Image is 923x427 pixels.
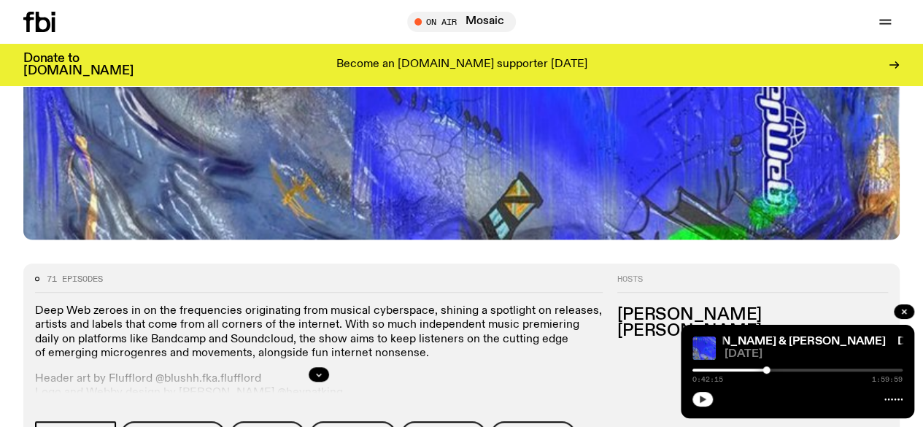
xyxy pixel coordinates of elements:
h2: Hosts [617,275,888,293]
span: 0:42:15 [692,376,723,383]
h3: [PERSON_NAME] [617,323,888,339]
h3: [PERSON_NAME] [617,307,888,323]
span: 71 episodes [47,275,103,283]
span: 1:59:59 [872,376,903,383]
h3: Donate to [DOMAIN_NAME] [23,53,134,77]
a: Deep Web with [PERSON_NAME] & [PERSON_NAME] [595,336,885,347]
span: [DATE] [725,349,903,360]
p: Deep Web zeroes in on the frequencies originating from musical cyberspace, shining a spotlight on... [35,304,603,361]
img: An abstract artwork, in bright blue with amorphous shapes, illustrated shimmers and small drawn c... [692,336,716,360]
p: Become an [DOMAIN_NAME] supporter [DATE] [336,58,587,72]
button: On AirMosaic [407,12,516,32]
